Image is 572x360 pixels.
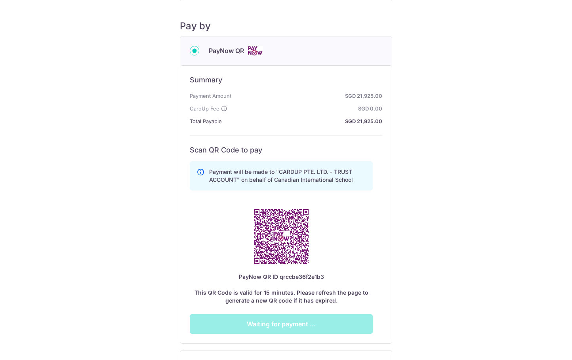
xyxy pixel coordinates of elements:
span: Total Payable [190,116,222,126]
h6: Scan QR Code to pay [190,145,382,155]
strong: SGD 21,925.00 [225,116,382,126]
img: PayNow QR Code [245,200,318,273]
strong: SGD 21,925.00 [235,91,382,101]
span: PayNow QR ID [239,273,278,280]
h5: Pay by [180,20,392,32]
span: qrccbe36f2e1b3 [280,273,324,280]
strong: SGD 0.00 [231,104,382,113]
p: Payment will be made to "CARDUP PTE. LTD. - TRUST ACCOUNT" on behalf of Canadian International Sc... [209,168,366,184]
span: CardUp Fee [190,104,219,113]
span: PayNow QR [209,46,244,55]
img: Cards logo [247,46,263,56]
span: Payment Amount [190,91,231,101]
div: PayNow QR Cards logo [190,46,382,56]
h6: Summary [190,75,382,85]
div: This QR Code is valid for 15 minutes. Please refresh the page to generate a new QR code if it has... [190,273,373,305]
